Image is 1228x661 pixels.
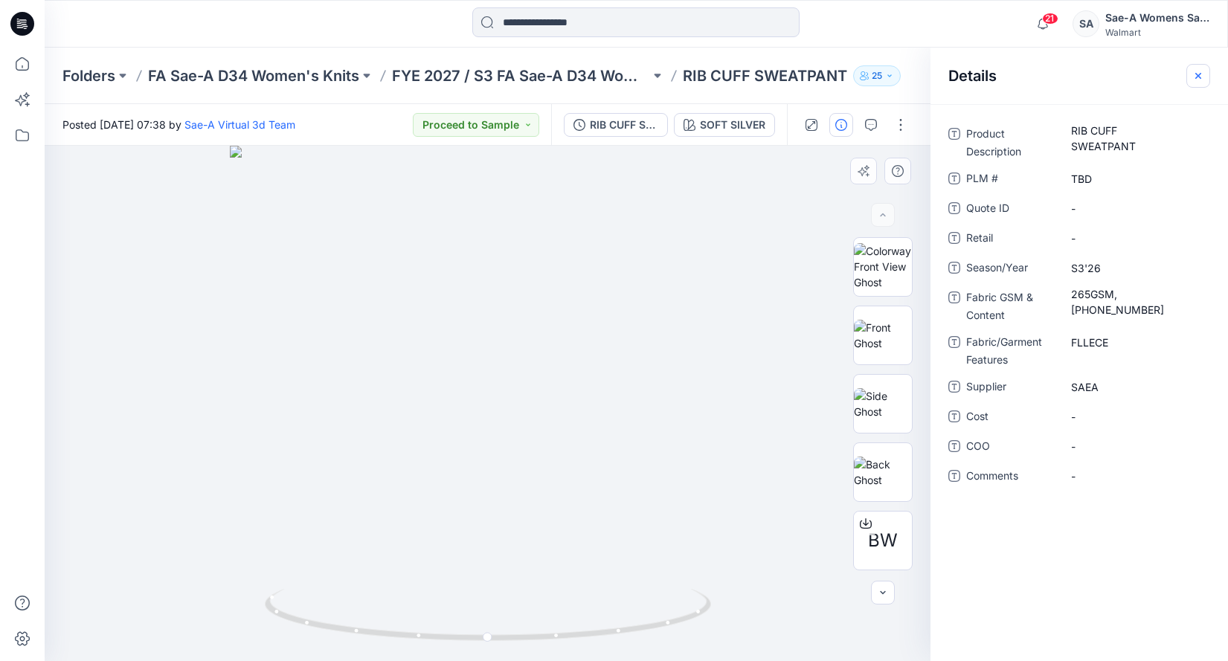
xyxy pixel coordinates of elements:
[829,113,853,137] button: Details
[966,467,1055,488] span: Comments
[683,65,847,86] p: RIB CUFF SWEATPANT
[1071,201,1200,216] span: -
[868,527,898,554] span: BW
[1071,230,1200,246] span: -
[966,229,1055,250] span: Retail
[854,388,912,419] img: Side Ghost
[1042,13,1058,25] span: 21
[966,288,1055,324] span: Fabric GSM & Content
[854,457,912,488] img: Back Ghost
[948,67,997,85] h2: Details
[966,333,1055,369] span: Fabric/Garment Features
[853,65,901,86] button: 25
[1105,27,1209,38] div: Walmart
[1071,379,1200,395] span: SAEA
[1073,10,1099,37] div: SA
[1071,123,1200,154] span: RIB CUFF SWEATPANT
[966,170,1055,190] span: PLM #
[966,437,1055,458] span: COO
[872,68,882,84] p: 25
[1071,171,1200,187] span: TBD
[966,407,1055,428] span: Cost
[1105,9,1209,27] div: Sae-A Womens Sales Team
[700,117,765,133] div: SOFT SILVER
[1071,286,1200,317] span: 265GSM, 55-45 CTTN-SPAN
[564,113,668,137] button: RIB CUFF SWEATPANT_SOFT SILVER
[1071,439,1200,454] span: -
[966,199,1055,220] span: Quote ID
[184,118,295,131] a: Sae-A Virtual 3d Team
[966,125,1055,161] span: Product Description
[62,117,295,132] span: Posted [DATE] 07:38 by
[854,243,912,290] img: Colorway Front View Ghost
[966,378,1055,399] span: Supplier
[1071,409,1200,425] span: -
[1071,335,1200,350] span: FLLECE
[674,113,775,137] button: SOFT SILVER
[148,65,359,86] a: FA Sae-A D34 Women's Knits
[966,259,1055,280] span: Season/Year
[1071,260,1200,276] span: S3'26
[392,65,650,86] a: FYE 2027 / S3 FA Sae-A D34 Women's Knits
[854,320,912,351] img: Front Ghost
[1071,468,1200,484] span: -
[590,117,658,133] div: RIB CUFF SWEATPANT_SOFT SILVER
[62,65,115,86] a: Folders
